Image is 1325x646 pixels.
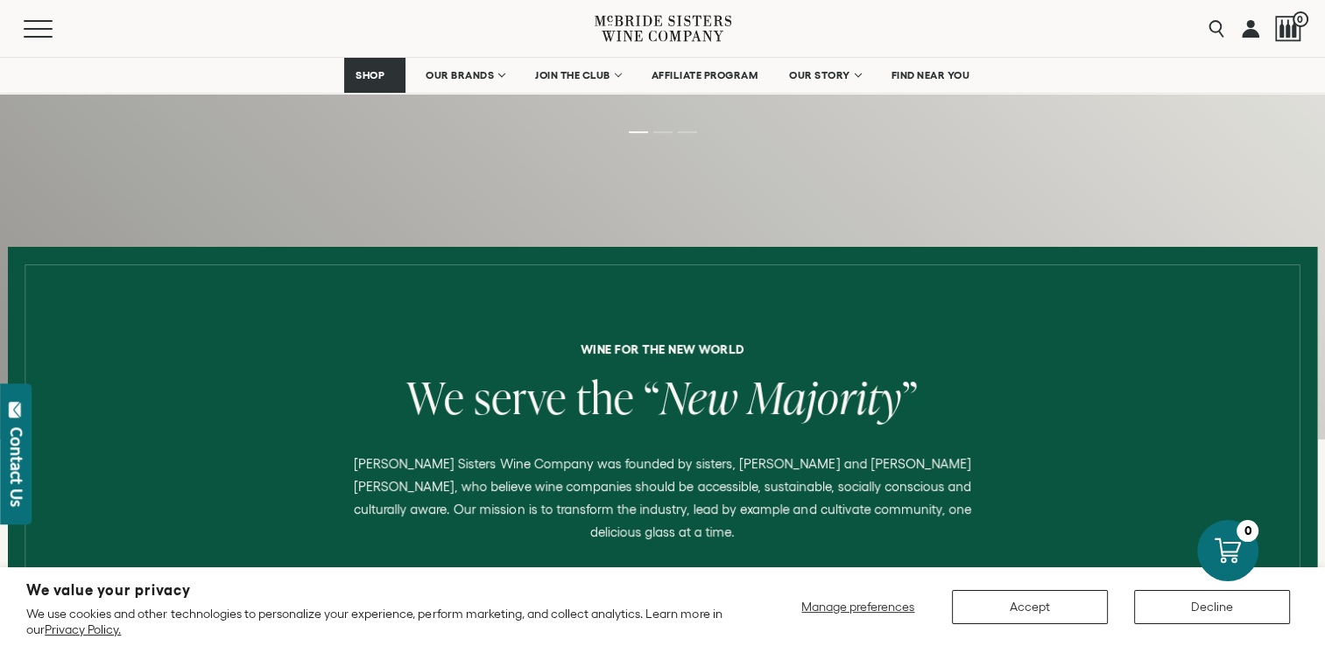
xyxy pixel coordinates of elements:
[414,58,515,93] a: OUR BRANDS
[778,58,871,93] a: OUR STORY
[892,69,970,81] span: FIND NEAR YOU
[952,590,1108,624] button: Accept
[426,69,494,81] span: OUR BRANDS
[26,606,727,637] p: We use cookies and other technologies to personalize your experience, perform marketing, and coll...
[801,600,914,614] span: Manage preferences
[356,69,385,81] span: SHOP
[576,367,634,427] span: the
[1293,11,1308,27] span: 0
[524,58,631,93] a: JOIN THE CLUB
[26,583,727,598] h2: We value your privacy
[45,622,121,636] a: Privacy Policy.
[1237,520,1258,542] div: 0
[678,131,697,133] li: Page dot 3
[789,69,850,81] span: OUR STORY
[629,131,648,133] li: Page dot 1
[337,453,989,544] p: [PERSON_NAME] Sisters Wine Company was founded by sisters, [PERSON_NAME] and [PERSON_NAME] [PERSO...
[1134,590,1290,624] button: Decline
[640,58,770,93] a: AFFILIATE PROGRAM
[406,367,464,427] span: We
[644,367,660,427] span: “
[880,58,982,93] a: FIND NEAR YOU
[660,367,738,427] span: New
[20,343,1304,355] h6: Wine for the new world
[652,69,758,81] span: AFFILIATE PROGRAM
[653,131,673,133] li: Page dot 2
[474,367,567,427] span: serve
[8,427,25,507] div: Contact Us
[791,590,926,624] button: Manage preferences
[344,58,405,93] a: SHOP
[902,367,919,427] span: ”
[748,367,902,427] span: Majority
[535,69,610,81] span: JOIN THE CLUB
[24,20,87,38] button: Mobile Menu Trigger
